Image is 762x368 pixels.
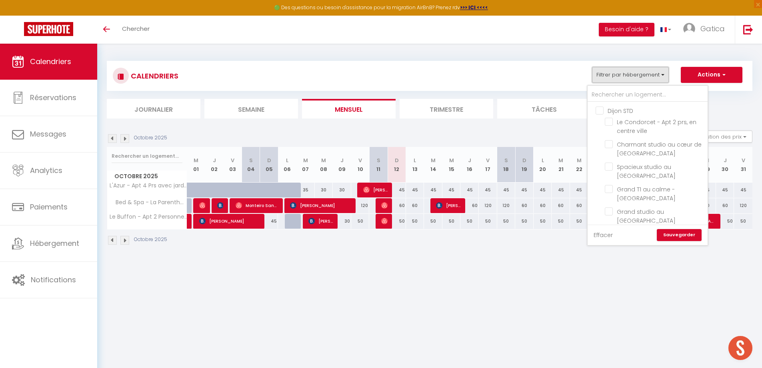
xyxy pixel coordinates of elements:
abbr: D [267,157,271,164]
span: Charmant studio au cœur de [GEOGRAPHIC_DATA] [617,141,702,157]
div: 50 [424,214,442,229]
th: 15 [442,147,461,183]
abbr: J [213,157,216,164]
abbr: M [431,157,436,164]
th: 01 [187,147,206,183]
abbr: M [321,157,326,164]
th: 21 [552,147,570,183]
div: 45 [460,183,479,197]
span: L'Azur - Apt 4 Prs avec jardin en centre ville [108,183,188,189]
span: Ambre Lespagnol [381,198,387,213]
th: 19 [515,147,534,183]
abbr: J [468,157,471,164]
div: 50 [388,214,406,229]
th: 07 [296,147,315,183]
div: 50 [351,214,370,229]
li: Mensuel [302,99,396,119]
div: Ouvrir le chat [728,336,752,360]
abbr: M [194,157,198,164]
span: [PERSON_NAME] [381,213,387,229]
abbr: V [231,157,234,164]
span: [PERSON_NAME] [436,198,460,213]
div: 30 [333,183,351,197]
span: Analytics [30,165,62,175]
th: 04 [242,147,260,183]
img: ... [683,23,695,35]
abbr: L [414,157,416,164]
div: 30 [315,183,333,197]
div: 30 [333,214,351,229]
span: Réservations [30,93,76,103]
span: Grand T1 au calme - [GEOGRAPHIC_DATA] [617,185,676,202]
button: Filtrer par hébergement [592,67,669,83]
div: 45 [570,183,588,197]
div: 45 [534,183,552,197]
div: 45 [716,183,734,197]
div: 60 [570,198,588,213]
th: 16 [460,147,479,183]
div: 50 [515,214,534,229]
input: Rechercher un logement... [112,149,182,163]
span: [PERSON_NAME] [308,213,333,229]
span: Spacieux studio au [GEOGRAPHIC_DATA] [617,163,676,180]
div: 60 [460,198,479,213]
a: ... Gatica [677,16,735,44]
div: 45 [497,183,516,197]
div: 45 [260,214,278,229]
span: Le Buffon - Apt 2 Personnes, 1 ch, Centre ville [108,214,188,220]
abbr: D [522,157,526,164]
strong: >>> ICI <<<< [460,4,488,11]
abbr: J [340,157,344,164]
input: Rechercher un logement... [588,88,708,102]
li: Journalier [107,99,200,119]
div: 60 [552,198,570,213]
th: 03 [224,147,242,183]
div: 120 [479,198,497,213]
li: Tâches [497,99,591,119]
th: 02 [205,147,224,183]
button: Actions [681,67,742,83]
div: 45 [479,183,497,197]
span: [PERSON_NAME] [363,182,388,197]
div: 50 [460,214,479,229]
a: Sauvegarder [657,229,702,241]
div: 50 [734,214,752,229]
abbr: M [558,157,563,164]
div: 120 [351,198,370,213]
div: 50 [570,214,588,229]
li: Semaine [204,99,298,119]
th: 20 [534,147,552,183]
div: 60 [406,198,424,213]
abbr: L [286,157,288,164]
div: 50 [406,214,424,229]
div: 50 [497,214,516,229]
div: 60 [716,198,734,213]
abbr: V [358,157,362,164]
img: Super Booking [24,22,73,36]
span: Hébergement [30,238,79,248]
li: Trimestre [400,99,493,119]
div: 35 [296,183,315,197]
button: Besoin d'aide ? [599,23,654,36]
div: 45 [406,183,424,197]
abbr: V [486,157,490,164]
div: 45 [515,183,534,197]
span: Paiements [30,202,68,212]
span: Le Condorcet - Apt 2 prs, en centre ville [617,118,696,135]
th: 30 [716,147,734,183]
span: Calendriers [30,56,71,66]
img: logout [743,24,753,34]
span: Bed & Spa - La Parenthese [108,198,188,207]
div: 45 [552,183,570,197]
span: [PERSON_NAME] [290,198,351,213]
span: Gatica [700,24,725,34]
div: 45 [388,183,406,197]
abbr: M [303,157,308,164]
div: 50 [716,214,734,229]
abbr: S [249,157,253,164]
abbr: S [377,157,380,164]
th: 31 [734,147,752,183]
abbr: M [449,157,454,164]
span: Notifications [31,275,76,285]
th: 18 [497,147,516,183]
